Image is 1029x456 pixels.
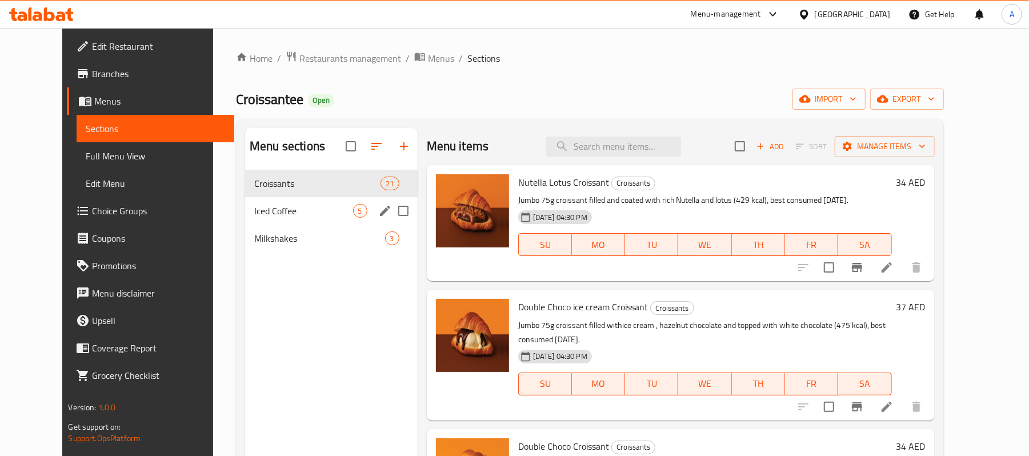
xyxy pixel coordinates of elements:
button: TU [625,373,678,395]
a: Upsell [67,307,234,334]
span: Milkshakes [254,231,385,245]
p: Jumbo 75g croissant filled and coated with rich Nutella and lotus (429 kcal), best consumed [DATE]. [518,193,892,207]
span: Upsell [92,314,225,327]
div: Croissants [611,177,655,190]
button: Add [752,138,788,155]
span: Sections [86,122,225,135]
span: Menus [428,51,454,65]
span: SU [523,237,567,253]
span: Double Choco ice cream Croissant [518,298,648,315]
div: Open [308,94,334,107]
div: Croissants21 [245,170,418,197]
a: Menus [67,87,234,115]
span: TH [736,237,780,253]
h6: 37 AED [896,299,926,315]
a: Menu disclaimer [67,279,234,307]
span: Get support on: [68,419,121,434]
span: Branches [92,67,225,81]
div: items [381,177,399,190]
a: Edit Restaurant [67,33,234,60]
img: Nutella Lotus Croissant [436,174,509,247]
button: SU [518,373,572,395]
span: Croissants [612,177,655,190]
div: Croissants [254,177,381,190]
button: MO [572,233,625,256]
span: Select section first [788,138,835,155]
button: SA [838,373,891,395]
span: 3 [386,233,399,244]
span: Open [308,95,334,105]
span: Add item [752,138,788,155]
div: Menu-management [691,7,761,21]
span: Select all sections [339,134,363,158]
button: Manage items [835,136,935,157]
div: items [353,204,367,218]
div: items [385,231,399,245]
span: Double Choco Croissant [518,438,609,455]
a: Coverage Report [67,334,234,362]
li: / [406,51,410,65]
span: Menus [94,94,225,108]
span: [DATE] 04:30 PM [528,351,592,362]
span: export [879,92,935,106]
span: MO [576,375,620,392]
span: Edit Menu [86,177,225,190]
span: Sort sections [363,133,390,160]
span: Grocery Checklist [92,369,225,382]
button: TH [732,373,785,395]
button: delete [903,393,930,421]
a: Full Menu View [77,142,234,170]
span: Sections [467,51,500,65]
div: Croissants [650,301,694,315]
span: 21 [381,178,398,189]
span: Iced Coffee [254,204,353,218]
a: Choice Groups [67,197,234,225]
button: export [870,89,944,110]
h2: Menu items [427,138,489,155]
li: / [277,51,281,65]
nav: Menu sections [245,165,418,257]
span: 5 [354,206,367,217]
span: MO [576,237,620,253]
span: import [802,92,856,106]
button: SU [518,233,572,256]
div: Iced Coffee5edit [245,197,418,225]
nav: breadcrumb [236,51,943,66]
button: Branch-specific-item [843,254,871,281]
span: Promotions [92,259,225,273]
span: Croissantee [236,86,303,112]
span: SA [843,375,887,392]
a: Edit menu item [880,261,894,274]
span: SU [523,375,567,392]
span: Add [755,140,786,153]
div: [GEOGRAPHIC_DATA] [815,8,890,21]
input: search [546,137,681,157]
span: Menu disclaimer [92,286,225,300]
span: TH [736,375,780,392]
span: Full Menu View [86,149,225,163]
span: SA [843,237,887,253]
button: delete [903,254,930,281]
a: Promotions [67,252,234,279]
span: Version: [68,400,96,415]
button: TH [732,233,785,256]
a: Menus [414,51,454,66]
span: Coupons [92,231,225,245]
div: Milkshakes3 [245,225,418,252]
button: WE [678,233,731,256]
h6: 34 AED [896,174,926,190]
p: Jumbo 75g croissant filled withice cream , hazelnut chocolate and topped with white chocolate (47... [518,318,892,347]
span: Select to update [817,255,841,279]
span: Croissants [612,441,655,454]
span: Select section [728,134,752,158]
button: import [792,89,866,110]
button: Add section [390,133,418,160]
span: TU [630,375,674,392]
span: Edit Restaurant [92,39,225,53]
span: FR [790,375,834,392]
button: WE [678,373,731,395]
h2: Menu sections [250,138,325,155]
a: Sections [77,115,234,142]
